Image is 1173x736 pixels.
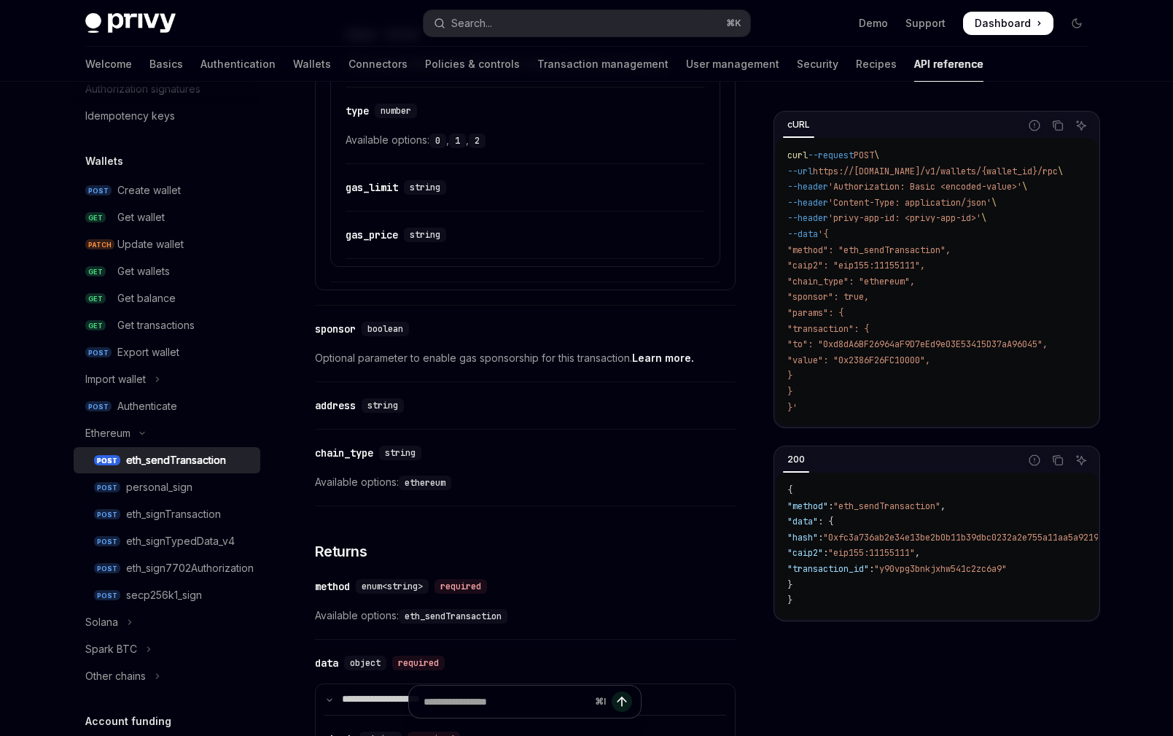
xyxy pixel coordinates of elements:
span: PATCH [85,239,114,250]
span: "caip2" [787,547,823,559]
a: PATCHUpdate wallet [74,231,260,257]
span: string [385,447,416,459]
span: Optional parameter to enable gas sponsorship for this transaction. [315,349,736,367]
a: POSTeth_sendTransaction [74,447,260,473]
span: 'Content-Type: application/json' [828,197,991,209]
a: Wallets [293,47,331,82]
code: 0 [429,133,446,148]
span: } [787,579,792,591]
div: 200 [783,451,809,468]
span: "y90vpg3bnkjxhw541c2zc6a9" [874,563,1007,575]
button: Toggle Ethereum section [74,420,260,446]
span: : [828,500,833,512]
div: address [315,398,356,413]
a: Authentication [200,47,276,82]
div: type [346,104,369,118]
div: eth_sendTransaction [126,452,226,469]
span: "eth_sendTransaction" [833,500,940,512]
a: User management [686,47,779,82]
div: Get wallet [117,209,165,226]
span: "sponsor": true, [787,291,869,303]
a: POSTAuthenticate [74,393,260,419]
span: POST [94,563,120,574]
div: Spark BTC [85,640,137,658]
button: Report incorrect code [1025,116,1044,135]
span: boolean [367,323,403,335]
a: GETGet balance [74,285,260,311]
button: Report incorrect code [1025,451,1044,470]
div: Idempotency keys [85,107,175,125]
button: Toggle Import wallet section [74,366,260,392]
span: : [823,547,828,559]
span: } [787,594,792,606]
span: POST [94,482,120,493]
div: gas_limit [346,180,398,195]
code: ethereum [399,476,451,490]
button: Toggle Spark BTC section [74,636,260,662]
span: '{ [818,228,828,240]
a: Security [797,47,838,82]
a: POSTsecp256k1_sign [74,582,260,608]
div: Authenticate [117,398,177,415]
button: Ask AI [1072,116,1091,135]
button: Ask AI [1072,451,1091,470]
div: sponsor [315,322,356,336]
span: \ [874,150,879,161]
div: Export wallet [117,344,179,361]
code: 1 [449,133,466,148]
span: ⌘ K [726,18,741,29]
button: Toggle Solana section [74,609,260,635]
img: dark logo [85,13,176,34]
span: \ [981,212,986,224]
span: --url [787,166,813,177]
div: Import wallet [85,371,146,388]
span: number [381,105,411,117]
span: } [787,386,792,398]
a: Support [905,16,946,31]
a: Learn more. [632,352,694,365]
a: Dashboard [963,12,1053,35]
div: Search... [451,15,492,32]
span: "method" [787,500,828,512]
span: : { [818,516,833,527]
a: POSTExport wallet [74,339,260,365]
div: Create wallet [117,182,181,199]
span: POST [94,455,120,466]
input: Ask a question... [424,686,589,718]
span: "hash" [787,532,818,543]
a: POSTeth_signTypedData_v4 [74,528,260,554]
a: Transaction management [537,47,669,82]
span: } [787,370,792,381]
a: POSTeth_signTransaction [74,501,260,527]
span: object [350,657,381,669]
span: --header [787,212,828,224]
span: \ [1022,181,1027,193]
span: GET [85,266,106,277]
span: , [915,547,920,559]
span: { [787,484,792,496]
div: Get transactions [117,317,195,334]
span: : [869,563,874,575]
a: Policies & controls [425,47,520,82]
span: Dashboard [975,16,1031,31]
div: chain_type [315,446,373,460]
button: Copy the contents from the code block [1048,116,1067,135]
div: data [315,656,338,670]
span: --header [787,181,828,193]
div: method [315,579,350,594]
a: Demo [859,16,888,31]
div: Ethereum [85,425,130,442]
div: secp256k1_sign [126,586,202,604]
span: : [818,532,823,543]
span: string [410,182,440,193]
div: Solana [85,613,118,631]
span: "0xfc3a736ab2e34e13be2b0b11b39dbc0232a2e755a11aa5a9219890d3b2c6c7d8" [823,532,1170,543]
div: eth_signTransaction [126,505,221,523]
span: --header [787,197,828,209]
div: Get wallets [117,263,170,280]
div: eth_signTypedData_v4 [126,532,235,550]
span: POST [85,401,112,412]
span: \ [1058,166,1063,177]
span: "to": "0xd8dA6BF26964aF9D7eEd9e03E53415D37aA96045", [787,338,1048,350]
span: "params": { [787,307,843,319]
